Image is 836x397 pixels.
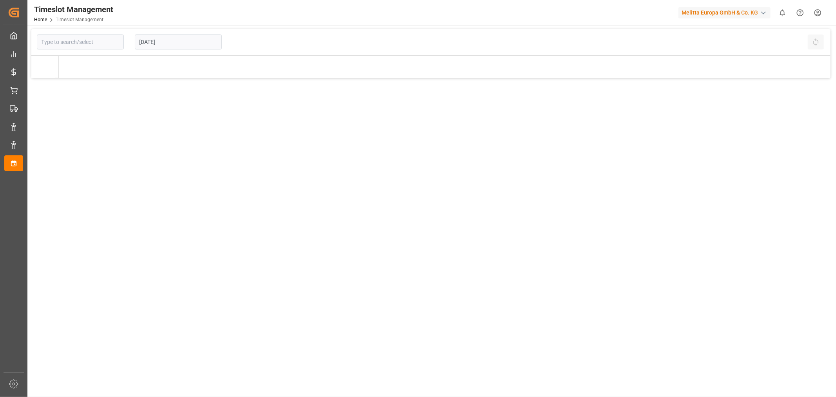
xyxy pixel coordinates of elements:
a: Home [34,17,47,22]
input: Type to search/select [37,35,124,49]
button: Melitta Europa GmbH & Co. KG [678,5,774,20]
button: Help Center [791,4,809,22]
div: Melitta Europa GmbH & Co. KG [678,7,771,18]
input: DD-MM-YYYY [135,35,222,49]
div: Timeslot Management [34,4,113,15]
button: show 0 new notifications [774,4,791,22]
